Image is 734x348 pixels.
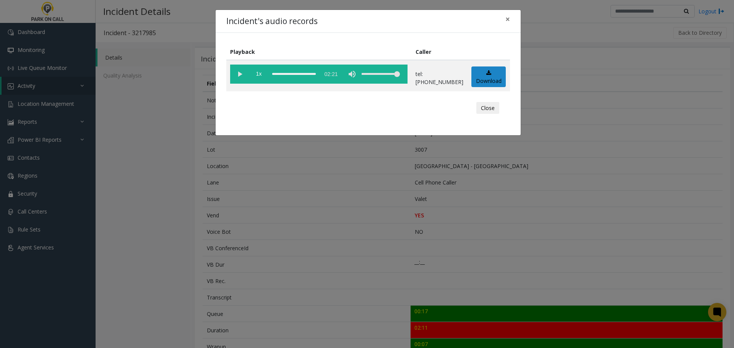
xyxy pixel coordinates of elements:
[476,102,499,114] button: Close
[471,66,506,87] a: Download
[226,44,412,60] th: Playback
[249,65,268,84] span: playback speed button
[505,14,510,24] span: ×
[500,10,515,29] button: Close
[272,65,316,84] div: scrub bar
[362,65,400,84] div: volume level
[416,70,463,86] p: tel:[PHONE_NUMBER]
[412,44,468,60] th: Caller
[226,15,318,28] h4: Incident's audio records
